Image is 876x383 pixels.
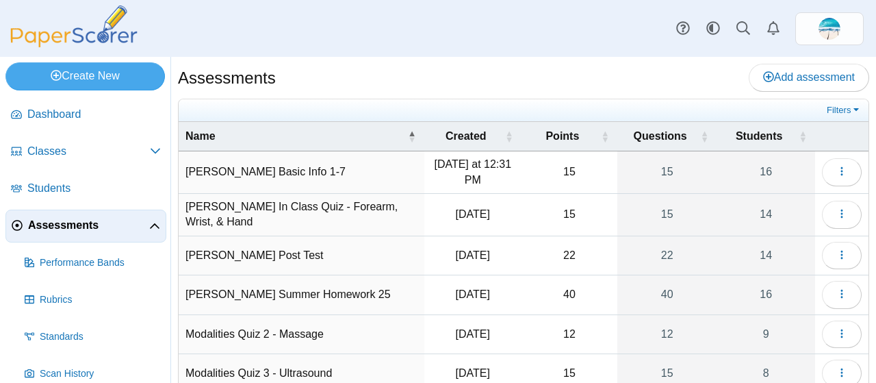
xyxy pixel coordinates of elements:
[717,275,815,314] a: 16
[749,64,869,91] a: Add assessment
[617,194,717,236] a: 15
[19,247,166,280] a: Performance Bands
[717,151,815,193] a: 16
[521,315,617,354] td: 12
[19,321,166,354] a: Standards
[717,236,815,275] a: 14
[40,256,161,270] span: Performance Bands
[28,218,149,233] span: Assessments
[795,12,864,45] a: ps.H1yuw66FtyTk4FxR
[446,130,487,142] span: Created
[521,275,617,314] td: 40
[617,151,717,193] a: 15
[5,99,166,132] a: Dashboard
[456,328,490,340] time: Feb 19, 2025 at 7:14 AM
[819,18,840,40] span: Chrissy Greenberg
[408,122,416,151] span: Name : Activate to invert sorting
[178,66,276,90] h1: Assessments
[434,158,511,185] time: Sep 5, 2025 at 12:31 PM
[505,122,513,151] span: Created : Activate to sort
[823,103,865,117] a: Filters
[456,288,490,300] time: Aug 22, 2025 at 3:21 PM
[5,62,165,90] a: Create New
[617,236,717,275] a: 22
[27,181,161,196] span: Students
[179,275,424,314] td: [PERSON_NAME] Summer Homework 25
[799,122,807,151] span: Students : Activate to sort
[617,315,717,354] a: 12
[179,151,424,194] td: [PERSON_NAME] Basic Info 1-7
[27,144,150,159] span: Classes
[5,210,166,243] a: Assessments
[545,130,579,142] span: Points
[19,284,166,317] a: Rubrics
[456,367,490,379] time: Feb 24, 2025 at 7:40 AM
[179,315,424,354] td: Modalities Quiz 2 - Massage
[717,194,815,236] a: 14
[521,236,617,275] td: 22
[521,151,617,194] td: 15
[456,249,490,261] time: Dec 4, 2024 at 7:23 AM
[40,330,161,344] span: Standards
[521,194,617,236] td: 15
[185,130,216,142] span: Name
[456,208,490,220] time: Sep 25, 2024 at 8:48 AM
[5,173,166,206] a: Students
[763,71,855,83] span: Add assessment
[5,5,142,47] img: PaperScorer
[5,38,142,49] a: PaperScorer
[634,130,687,142] span: Questions
[40,367,161,381] span: Scan History
[40,293,161,307] span: Rubrics
[5,136,166,169] a: Classes
[736,130,782,142] span: Students
[601,122,609,151] span: Points : Activate to sort
[819,18,840,40] img: ps.H1yuw66FtyTk4FxR
[617,275,717,314] a: 40
[717,315,815,354] a: 9
[27,107,161,122] span: Dashboard
[179,236,424,275] td: [PERSON_NAME] Post Test
[179,194,424,236] td: [PERSON_NAME] In Class Quiz - Forearm, Wrist, & Hand
[758,14,788,44] a: Alerts
[700,122,708,151] span: Questions : Activate to sort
